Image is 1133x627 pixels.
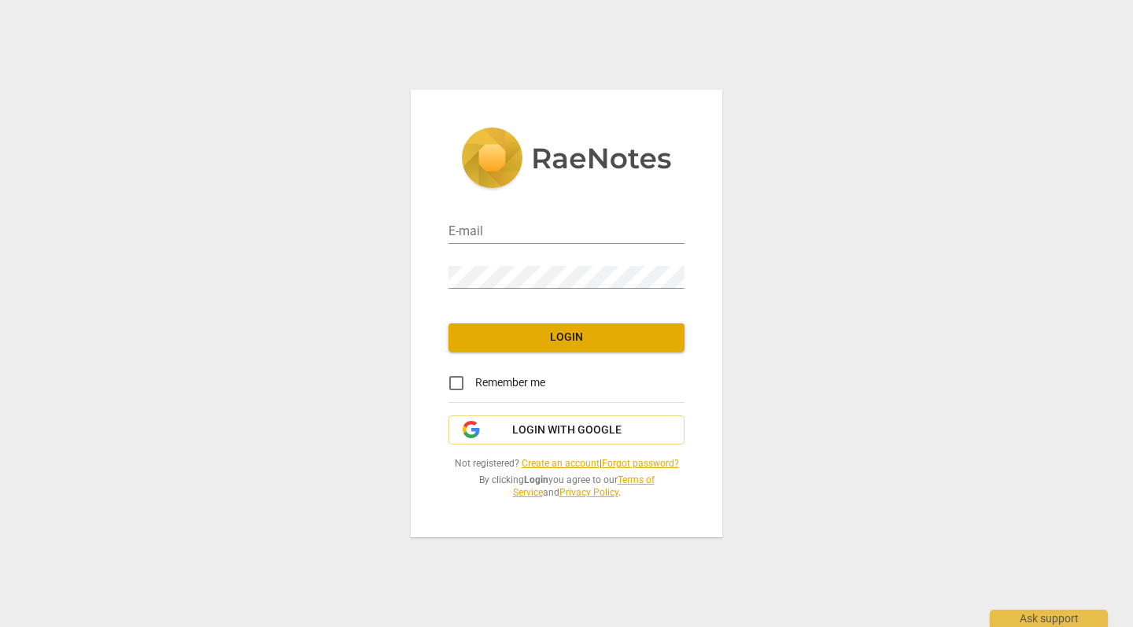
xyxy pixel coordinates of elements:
a: Create an account [522,458,600,469]
span: Not registered? | [448,457,685,470]
button: Login [448,323,685,352]
span: By clicking you agree to our and . [448,474,685,500]
b: Login [524,474,548,485]
button: Login with Google [448,415,685,445]
a: Terms of Service [513,474,655,499]
div: Ask support [990,610,1108,627]
img: 5ac2273c67554f335776073100b6d88f.svg [461,127,672,192]
span: Login with Google [512,422,622,438]
a: Forgot password? [602,458,679,469]
span: Login [461,330,672,345]
a: Privacy Policy [559,487,618,498]
span: Remember me [475,374,545,391]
